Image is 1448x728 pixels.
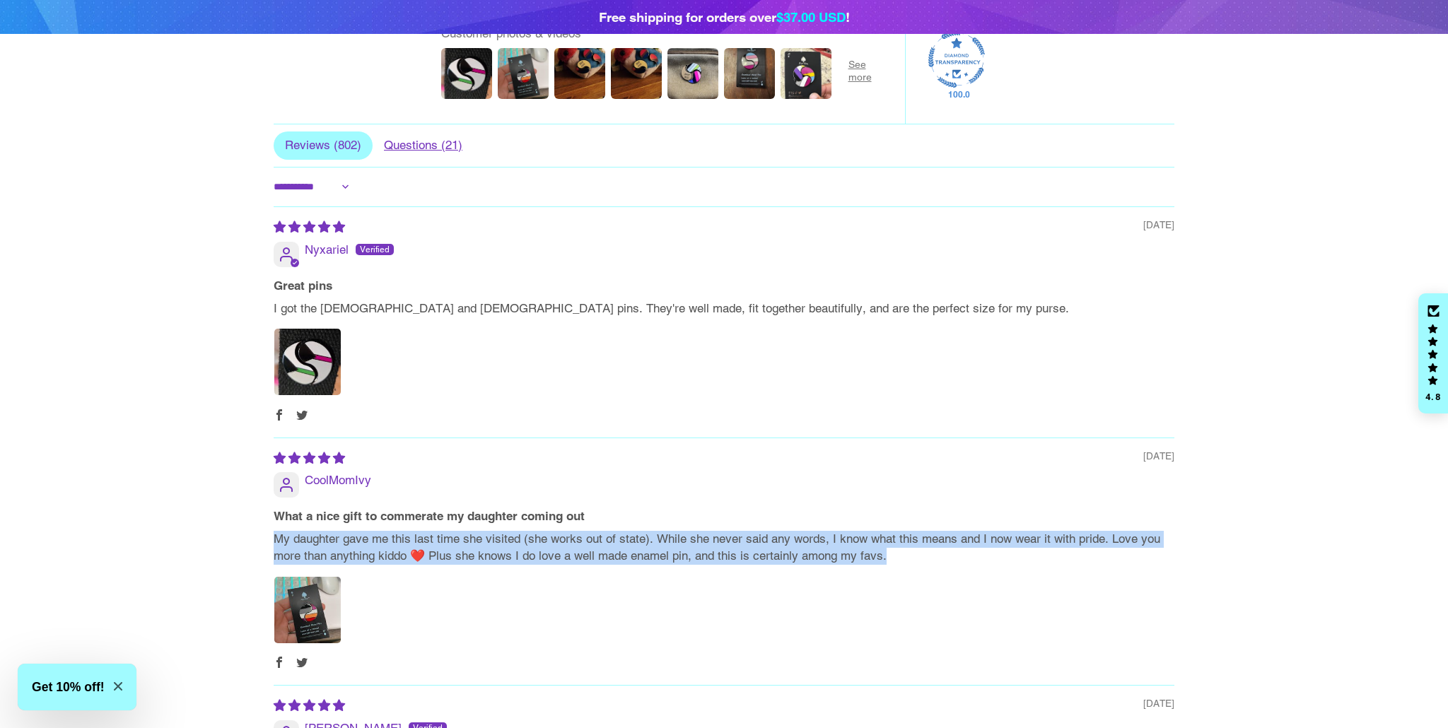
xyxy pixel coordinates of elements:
[274,329,341,395] img: User picture
[305,473,371,487] span: CoolMomIvy
[274,451,345,465] span: 5 star review
[665,45,721,102] img: User picture
[274,698,345,712] span: 5 star review
[551,45,608,102] img: User picture
[778,45,834,102] img: User picture
[268,404,291,425] span: Facebook
[274,508,1174,525] b: What a nice gift to commerate my daughter coming out
[274,278,1174,295] b: Great pins
[1418,293,1448,413] div: Click to open Judge.me floating reviews tab
[1425,392,1442,401] div: 4.8
[945,89,968,100] div: 100.0
[373,131,474,160] span: Questions ( )
[928,31,985,88] a: Judge.me Diamond Transparent Shop medal 100.0
[438,45,495,102] img: User picture
[274,577,341,643] img: User picture
[274,300,1174,317] p: I got the [DEMOGRAPHIC_DATA] and [DEMOGRAPHIC_DATA] pins. They're well made, fit together beautif...
[599,7,850,27] div: Free shipping for orders over !
[441,25,888,42] div: Customer photos & videos
[928,31,985,93] div: Diamond Transparent Shop. Published 100% of verified reviews received in total
[274,531,1174,565] p: My daughter gave me this last time she visited (she works out of state). While she never said any...
[274,173,353,201] select: Sort dropdown
[495,45,551,102] img: User picture
[928,31,985,88] img: Judge.me Diamond Transparent Shop medal
[274,576,341,644] a: Link to user picture 1
[268,652,291,673] span: Facebook
[1143,450,1174,463] span: [DATE]
[305,242,349,257] span: Nyxariel
[291,652,313,673] span: Twitter
[608,45,665,102] img: User picture
[834,45,891,102] img: User picture
[291,404,313,425] span: Twitter
[1143,218,1174,232] span: [DATE]
[274,220,345,234] span: 5 star review
[721,45,778,102] img: User picture
[445,138,458,152] span: 21
[776,9,846,25] span: $37.00 USD
[274,328,341,396] a: Link to user picture 1
[1143,697,1174,710] span: [DATE]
